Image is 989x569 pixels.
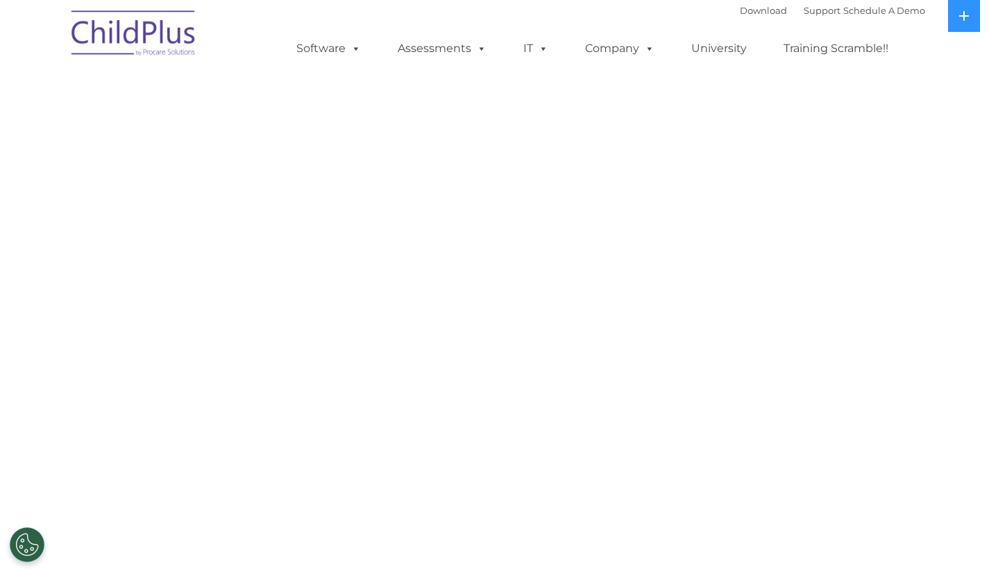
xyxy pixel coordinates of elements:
[509,35,562,62] a: IT
[740,5,787,16] a: Download
[677,35,761,62] a: University
[384,35,500,62] a: Assessments
[282,35,375,62] a: Software
[843,5,925,16] a: Schedule A Demo
[65,1,203,70] img: ChildPlus by Procare Solutions
[804,5,840,16] a: Support
[571,35,668,62] a: Company
[740,5,925,16] font: |
[770,35,902,62] a: Training Scramble!!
